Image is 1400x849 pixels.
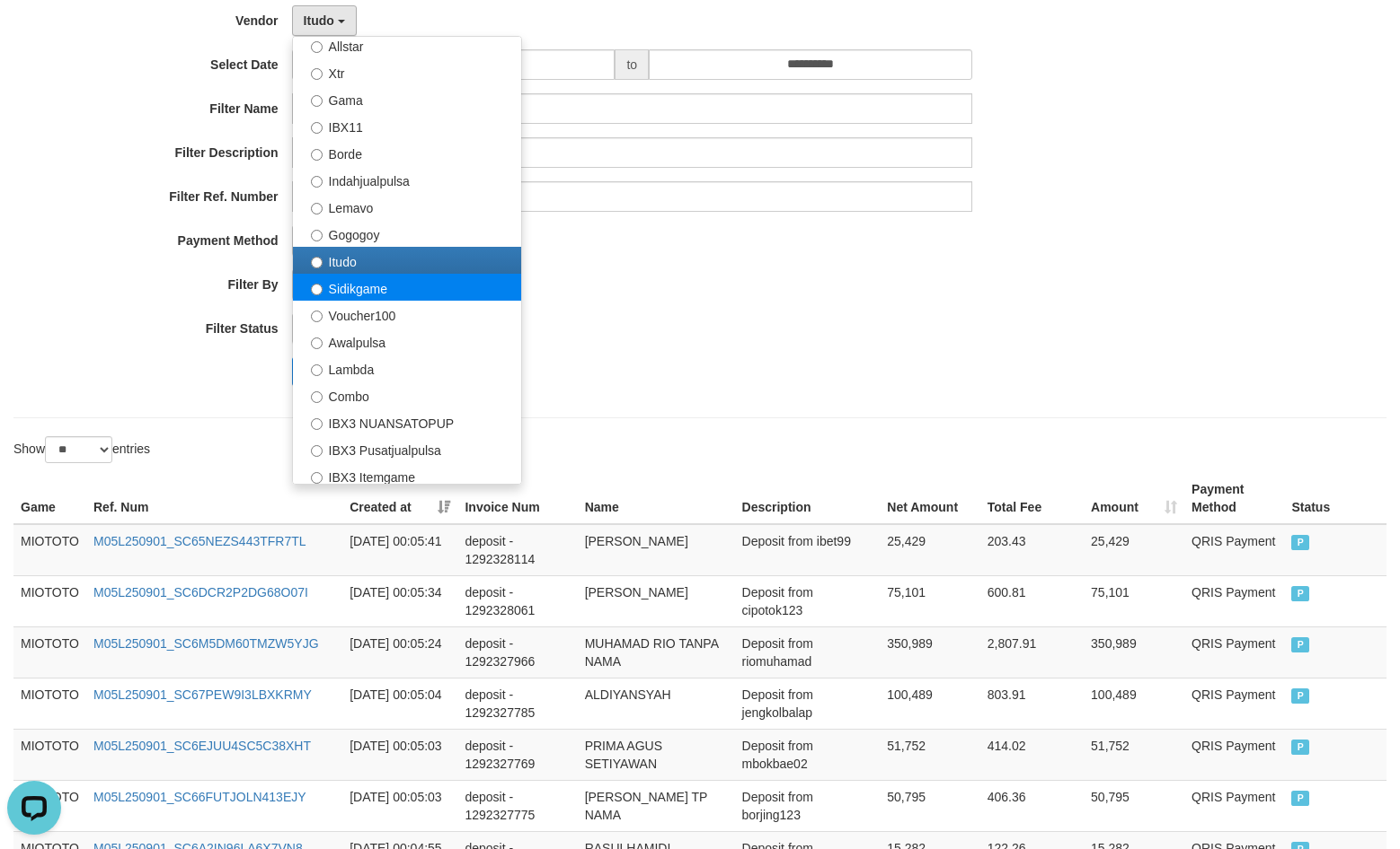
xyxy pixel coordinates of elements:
td: QRIS Payment [1184,575,1284,626]
th: Game [13,473,86,524]
input: Lemavo [311,203,323,214]
td: QRIS Payment [1184,626,1284,678]
input: Xtr [311,68,323,80]
label: IBX3 Itemgame [293,462,521,489]
td: MIOTOTO [13,626,86,678]
th: Description [735,473,881,524]
label: Gama [293,85,521,112]
td: [PERSON_NAME] TP NAMA [578,780,735,831]
a: M05L250901_SC66FUTJOLN413EJY [93,790,306,804]
td: 51,752 [880,729,979,780]
a: M05L250901_SC67PEW9I3LBXKRMY [93,687,312,702]
td: QRIS Payment [1184,780,1284,831]
input: Awalpulsa [311,337,323,349]
label: Lambda [293,354,521,381]
label: IBX11 [293,112,521,139]
td: [PERSON_NAME] [578,575,735,626]
label: Show entries [13,436,150,463]
th: Status [1284,473,1387,524]
td: [DATE] 00:05:41 [342,524,457,576]
input: IBX3 Itemgame [311,472,323,484]
td: 414.02 [980,729,1084,780]
td: 51,752 [1084,729,1184,780]
input: Gogogoy [311,230,323,241]
label: Borde [293,139,521,166]
span: PAID [1291,637,1309,652]
span: to [615,49,649,80]
th: Amount: activate to sort column ascending [1084,473,1184,524]
td: 2,807.91 [980,626,1084,678]
td: 203.43 [980,524,1084,576]
td: 75,101 [1084,575,1184,626]
span: PAID [1291,688,1309,704]
td: 75,101 [880,575,979,626]
a: M05L250901_SC65NEZS443TFR7TL [93,534,306,548]
td: deposit - 1292328061 [457,575,577,626]
label: IBX3 NUANSATOPUP [293,408,521,435]
label: Lemavo [293,193,521,220]
td: 25,429 [880,524,979,576]
td: deposit - 1292328114 [457,524,577,576]
td: deposit - 1292327775 [457,780,577,831]
label: Indahjualpulsa [293,166,521,193]
input: Combo [311,391,323,403]
label: Itudo [293,247,521,274]
td: deposit - 1292327769 [457,729,577,780]
td: [DATE] 00:05:03 [342,780,457,831]
input: Gama [311,95,323,107]
th: Total Fee [980,473,1084,524]
th: Ref. Num [86,473,342,524]
td: QRIS Payment [1184,524,1284,576]
td: 803.91 [980,678,1084,729]
select: Showentries [45,436,112,463]
td: ALDIYANSYAH [578,678,735,729]
td: 100,489 [880,678,979,729]
button: Open LiveChat chat widget [7,7,61,61]
a: M05L250901_SC6DCR2P2DG68O07I [93,585,308,600]
th: Invoice Num [457,473,577,524]
span: PAID [1291,791,1309,806]
td: Deposit from borjing123 [735,780,881,831]
td: [DATE] 00:05:34 [342,575,457,626]
th: Net Amount [880,473,979,524]
input: IBX11 [311,122,323,134]
input: Voucher100 [311,311,323,322]
label: Allstar [293,31,521,58]
label: IBX3 Pusatjualpulsa [293,435,521,462]
td: deposit - 1292327966 [457,626,577,678]
td: [DATE] 00:05:04 [342,678,457,729]
td: 50,795 [1084,780,1184,831]
td: Deposit from cipotok123 [735,575,881,626]
label: Awalpulsa [293,328,521,354]
input: Lambda [311,364,323,376]
td: MIOTOTO [13,575,86,626]
label: Xtr [293,58,521,85]
td: [DATE] 00:05:03 [342,729,457,780]
a: M05L250901_SC6M5DM60TMZW5YJG [93,636,319,651]
td: Deposit from jengkolbalap [735,678,881,729]
label: Sidikgame [293,274,521,301]
td: deposit - 1292327785 [457,678,577,729]
td: MIOTOTO [13,678,86,729]
td: Deposit from ibet99 [735,524,881,576]
td: MIOTOTO [13,524,86,576]
td: 25,429 [1084,524,1184,576]
input: Sidikgame [311,284,323,295]
button: Itudo [292,5,357,36]
input: Indahjualpulsa [311,176,323,188]
td: 406.36 [980,780,1084,831]
input: IBX3 NUANSATOPUP [311,418,323,430]
th: Payment Method [1184,473,1284,524]
span: PAID [1291,586,1309,601]
span: PAID [1291,535,1309,550]
td: QRIS Payment [1184,678,1284,729]
td: PRIMA AGUS SETIYAWAN [578,729,735,780]
td: 350,989 [880,626,979,678]
label: Voucher100 [293,301,521,328]
span: PAID [1291,740,1309,755]
td: 600.81 [980,575,1084,626]
td: MIOTOTO [13,729,86,780]
td: [DATE] 00:05:24 [342,626,457,678]
td: QRIS Payment [1184,729,1284,780]
label: Gogogoy [293,220,521,247]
